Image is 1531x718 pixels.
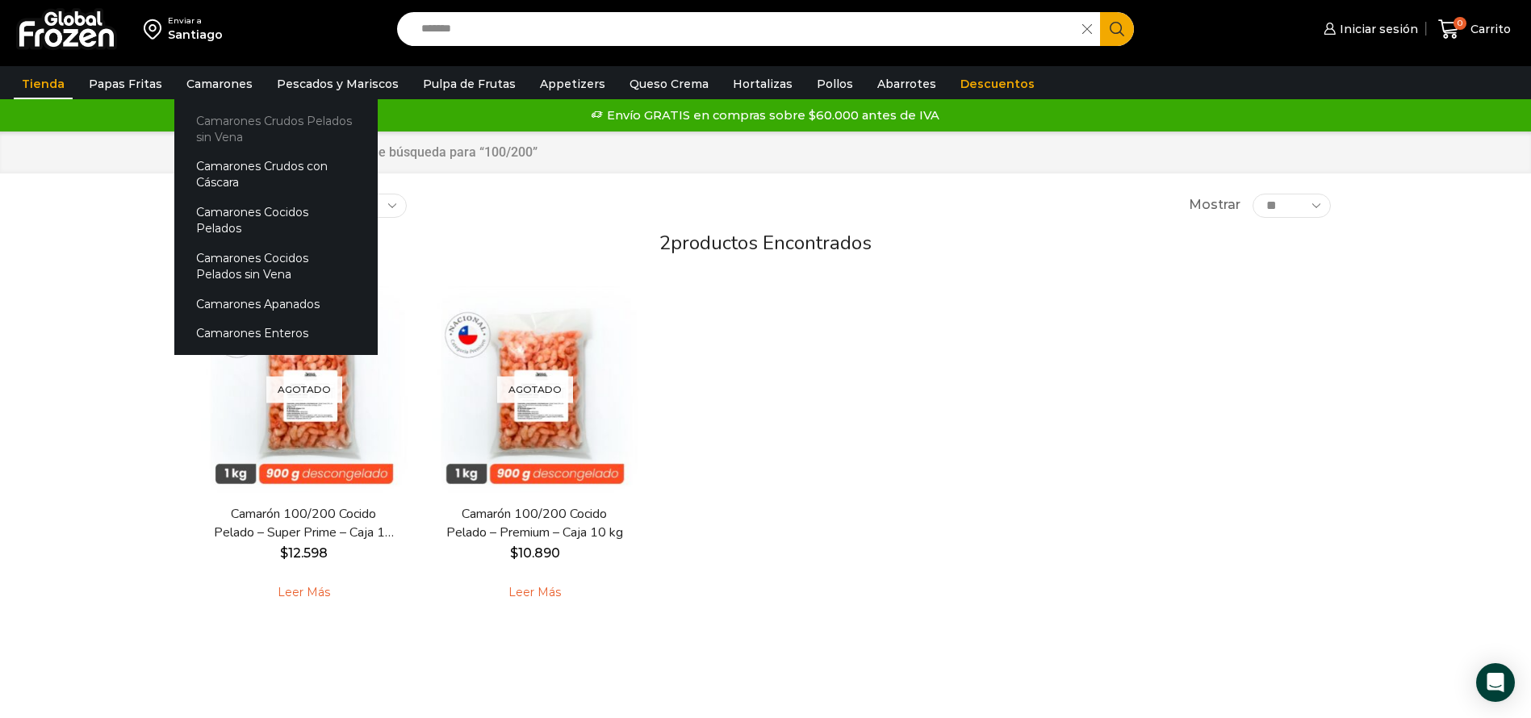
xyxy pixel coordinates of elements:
[178,69,261,99] a: Camarones
[174,289,378,319] a: Camarones Apanados
[415,69,524,99] a: Pulpa de Frutas
[14,69,73,99] a: Tienda
[174,319,378,349] a: Camarones Enteros
[1100,12,1134,46] button: Search button
[483,575,586,609] a: Leé más sobre “Camarón 100/200 Cocido Pelado - Premium - Caja 10 kg”
[1454,17,1466,30] span: 0
[809,69,861,99] a: Pollos
[168,15,223,27] div: Enviar a
[725,69,801,99] a: Hortalizas
[266,377,342,403] p: Agotado
[1476,663,1515,702] div: Open Intercom Messenger
[510,545,560,561] bdi: 10.890
[1189,196,1240,215] span: Mostrar
[532,69,613,99] a: Appetizers
[174,152,378,198] a: Camarones Crudos con Cáscara
[1466,21,1511,37] span: Carrito
[144,15,168,43] img: address-field-icon.svg
[253,575,355,609] a: Leé más sobre “Camarón 100/200 Cocido Pelado - Super Prime - Caja 10 kg”
[280,545,328,561] bdi: 12.598
[174,106,378,152] a: Camarones Crudos Pelados sin Vena
[303,144,538,160] h1: Resultados de búsqueda para “100/200”
[1320,13,1418,45] a: Iniciar sesión
[952,69,1043,99] a: Descuentos
[869,69,944,99] a: Abarrotes
[174,243,378,289] a: Camarones Cocidos Pelados sin Vena
[211,505,396,542] a: Camarón 100/200 Cocido Pelado – Super Prime – Caja 10 kg
[1336,21,1418,37] span: Iniciar sesión
[174,198,378,244] a: Camarones Cocidos Pelados
[1434,10,1515,48] a: 0 Carrito
[671,230,872,256] span: productos encontrados
[280,545,288,561] span: $
[168,27,223,43] div: Santiago
[659,230,671,256] span: 2
[497,377,573,403] p: Agotado
[621,69,717,99] a: Queso Crema
[269,69,407,99] a: Pescados y Mariscos
[441,505,627,542] a: Camarón 100/200 Cocido Pelado – Premium – Caja 10 kg
[510,545,518,561] span: $
[81,69,170,99] a: Papas Fritas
